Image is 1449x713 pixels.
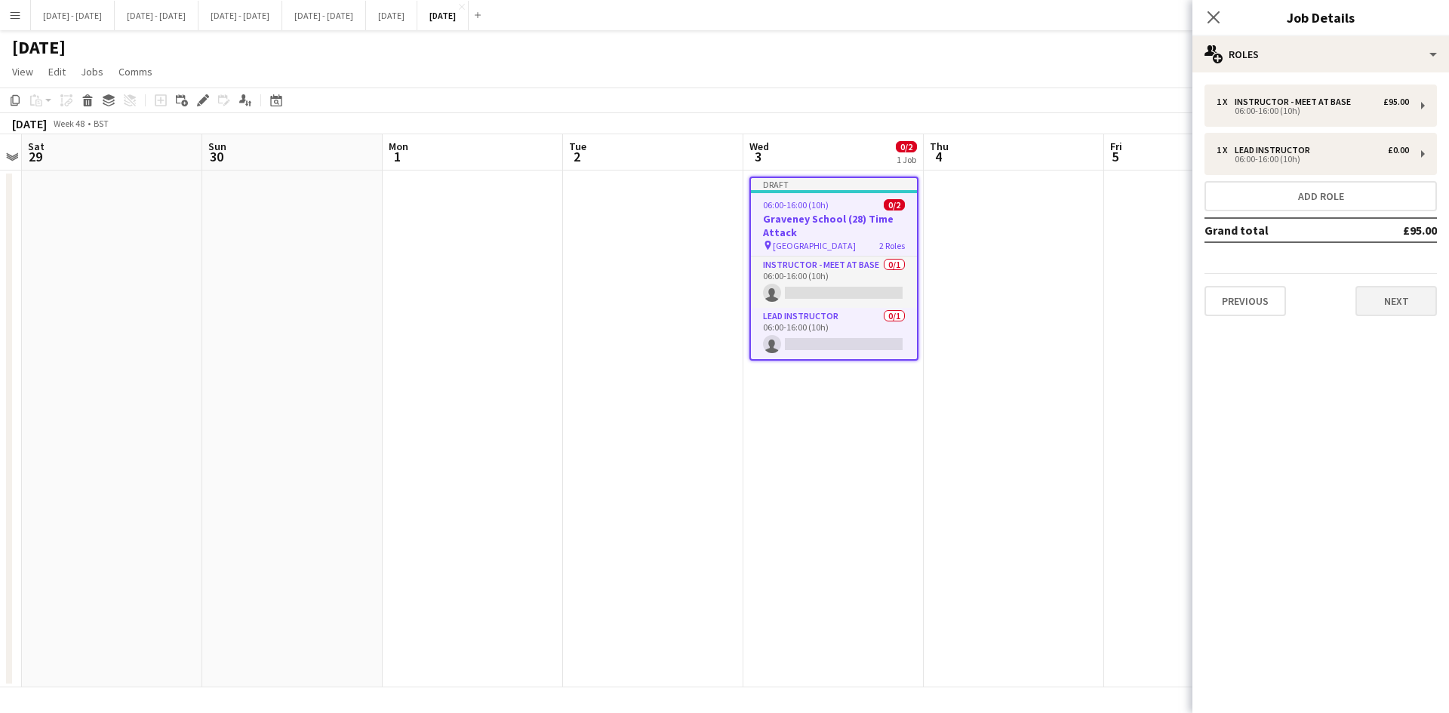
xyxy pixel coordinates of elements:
[763,199,829,211] span: 06:00-16:00 (10h)
[879,240,905,251] span: 2 Roles
[1204,218,1355,242] td: Grand total
[1217,155,1409,163] div: 06:00-16:00 (10h)
[417,1,469,30] button: [DATE]
[26,148,45,165] span: 29
[773,240,856,251] span: [GEOGRAPHIC_DATA]
[206,148,226,165] span: 30
[1204,181,1437,211] button: Add role
[928,148,949,165] span: 4
[1383,97,1409,107] div: £95.00
[1110,140,1122,153] span: Fri
[115,1,198,30] button: [DATE] - [DATE]
[389,140,408,153] span: Mon
[31,1,115,30] button: [DATE] - [DATE]
[569,140,586,153] span: Tue
[94,118,109,129] div: BST
[42,62,72,81] a: Edit
[1388,145,1409,155] div: £0.00
[751,257,917,308] app-card-role: Instructor - Meet at Base0/106:00-16:00 (10h)
[747,148,769,165] span: 3
[50,118,88,129] span: Week 48
[1217,145,1235,155] div: 1 x
[751,308,917,359] app-card-role: Lead Instructor0/106:00-16:00 (10h)
[1192,36,1449,72] div: Roles
[1217,97,1235,107] div: 1 x
[1235,145,1316,155] div: Lead Instructor
[366,1,417,30] button: [DATE]
[75,62,109,81] a: Jobs
[12,36,66,59] h1: [DATE]
[897,154,916,165] div: 1 Job
[930,140,949,153] span: Thu
[208,140,226,153] span: Sun
[48,65,66,78] span: Edit
[749,177,918,361] app-job-card: Draft06:00-16:00 (10h)0/2Graveney School (28) Time Attack [GEOGRAPHIC_DATA]2 RolesInstructor - Me...
[751,212,917,239] h3: Graveney School (28) Time Attack
[198,1,282,30] button: [DATE] - [DATE]
[749,140,769,153] span: Wed
[28,140,45,153] span: Sat
[1192,8,1449,27] h3: Job Details
[386,148,408,165] span: 1
[12,65,33,78] span: View
[282,1,366,30] button: [DATE] - [DATE]
[112,62,158,81] a: Comms
[1235,97,1357,107] div: Instructor - Meet at Base
[1355,286,1437,316] button: Next
[81,65,103,78] span: Jobs
[12,116,47,131] div: [DATE]
[884,199,905,211] span: 0/2
[567,148,586,165] span: 2
[6,62,39,81] a: View
[896,141,917,152] span: 0/2
[1204,286,1286,316] button: Previous
[1355,218,1437,242] td: £95.00
[1108,148,1122,165] span: 5
[118,65,152,78] span: Comms
[751,178,917,190] div: Draft
[1217,107,1409,115] div: 06:00-16:00 (10h)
